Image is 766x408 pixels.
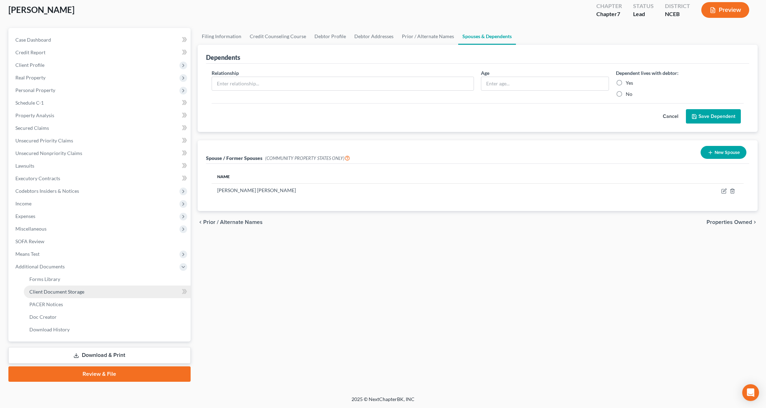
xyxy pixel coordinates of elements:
[8,366,191,382] a: Review & File
[15,188,79,194] span: Codebtors Insiders & Notices
[310,28,350,45] a: Debtor Profile
[701,146,746,159] button: New Spouse
[742,384,759,401] div: Open Intercom Messenger
[10,147,191,160] a: Unsecured Nonpriority Claims
[198,219,203,225] i: chevron_left
[15,125,49,131] span: Secured Claims
[15,263,65,269] span: Additional Documents
[10,46,191,59] a: Credit Report
[10,122,191,134] a: Secured Claims
[203,219,263,225] span: Prior / Alternate Names
[198,28,246,45] a: Filing Information
[686,109,741,124] button: Save Dependent
[29,326,70,332] span: Download History
[15,62,44,68] span: Client Profile
[24,298,191,311] a: PACER Notices
[15,87,55,93] span: Personal Property
[626,79,633,86] label: Yes
[701,2,749,18] button: Preview
[481,69,489,77] label: Age
[626,91,632,98] label: No
[15,226,47,232] span: Miscellaneous
[10,235,191,248] a: SOFA Review
[24,323,191,336] a: Download History
[15,37,51,43] span: Case Dashboard
[10,34,191,46] a: Case Dashboard
[633,10,654,18] div: Lead
[206,53,240,62] div: Dependents
[24,273,191,286] a: Forms Library
[15,163,34,169] span: Lawsuits
[29,301,63,307] span: PACER Notices
[265,155,350,161] span: (COMMUNITY PROPERTY STATES ONLY)
[206,155,262,161] span: Spouse / Former Spouses
[707,219,758,225] button: Properties Owned chevron_right
[10,172,191,185] a: Executory Contracts
[15,175,60,181] span: Executory Contracts
[15,138,73,143] span: Unsecured Priority Claims
[212,169,617,183] th: Name
[481,77,608,90] input: Enter age...
[655,110,686,124] button: Cancel
[15,49,45,55] span: Credit Report
[15,112,54,118] span: Property Analysis
[458,28,516,45] a: Spouses & Dependents
[10,97,191,109] a: Schedule C-1
[665,2,690,10] div: District
[15,251,40,257] span: Means Test
[707,219,752,225] span: Properties Owned
[10,160,191,172] a: Lawsuits
[212,70,239,76] span: Relationship
[616,69,679,77] label: Dependent lives with debtor:
[350,28,398,45] a: Debtor Addresses
[24,311,191,323] a: Doc Creator
[596,10,622,18] div: Chapter
[15,213,35,219] span: Expenses
[15,201,31,206] span: Income
[29,289,84,295] span: Client Document Storage
[24,286,191,298] a: Client Document Storage
[8,5,75,15] span: [PERSON_NAME]
[212,184,617,197] td: [PERSON_NAME] [PERSON_NAME]
[10,109,191,122] a: Property Analysis
[596,2,622,10] div: Chapter
[15,100,44,106] span: Schedule C-1
[212,77,474,90] input: Enter relationship...
[15,238,44,244] span: SOFA Review
[8,347,191,364] a: Download & Print
[665,10,690,18] div: NCEB
[246,28,310,45] a: Credit Counseling Course
[29,276,60,282] span: Forms Library
[10,134,191,147] a: Unsecured Priority Claims
[15,150,82,156] span: Unsecured Nonpriority Claims
[752,219,758,225] i: chevron_right
[617,10,620,17] span: 7
[15,75,45,80] span: Real Property
[633,2,654,10] div: Status
[198,219,263,225] button: chevron_left Prior / Alternate Names
[398,28,458,45] a: Prior / Alternate Names
[29,314,57,320] span: Doc Creator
